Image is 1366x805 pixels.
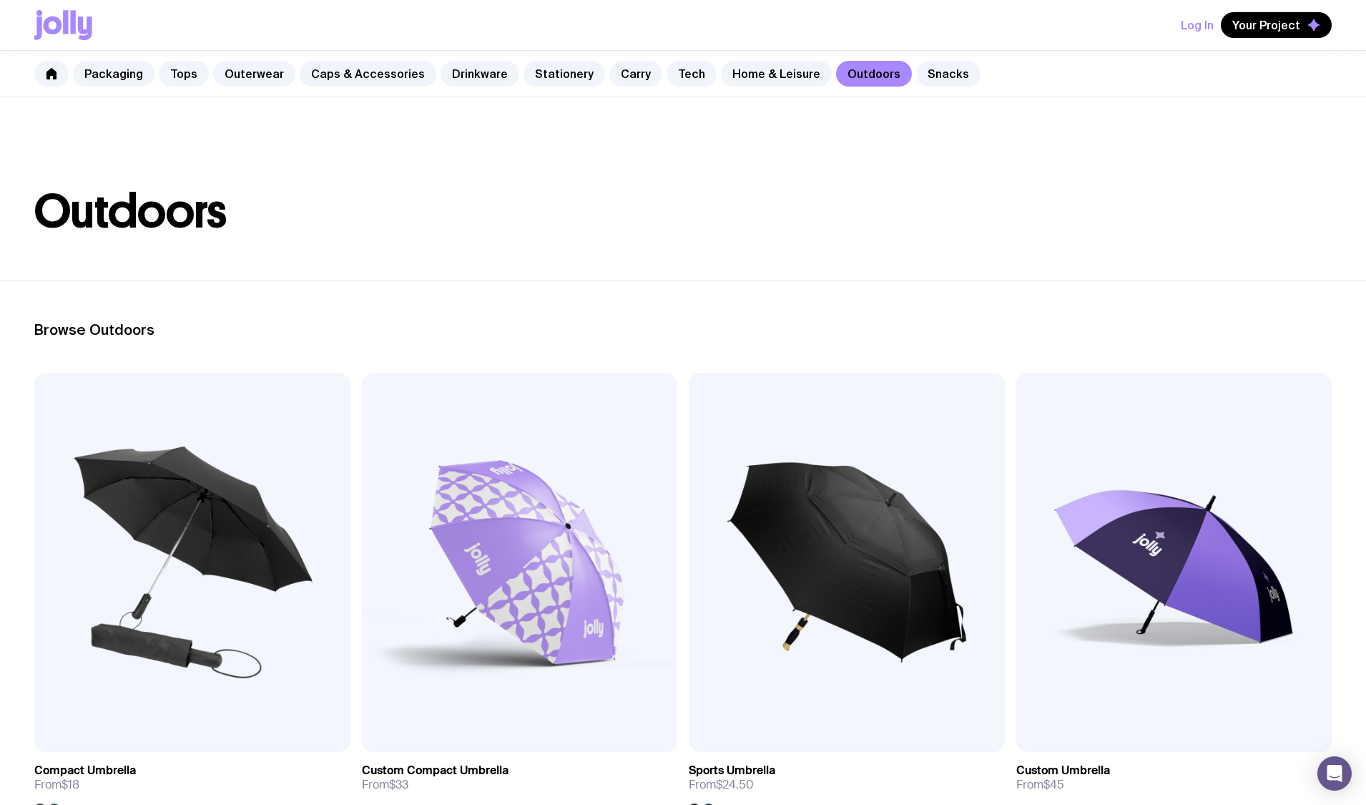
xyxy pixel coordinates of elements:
button: Your Project [1221,12,1332,38]
h1: Outdoors [34,189,1332,235]
span: From [34,778,79,792]
h3: Custom Umbrella [1016,763,1110,778]
span: Your Project [1232,18,1300,32]
a: Custom Compact UmbrellaFrom$33 [362,752,678,804]
h2: Browse Outdoors [34,321,1332,338]
a: Carry [609,61,662,87]
a: Home & Leisure [721,61,832,87]
span: From [689,778,754,792]
span: $24.50 [716,777,754,792]
div: Open Intercom Messenger [1317,756,1352,791]
h3: Custom Compact Umbrella [362,763,508,778]
a: Outerwear [213,61,295,87]
a: Caps & Accessories [300,61,436,87]
a: Custom UmbrellaFrom$45 [1016,752,1332,804]
span: $33 [389,777,408,792]
h3: Compact Umbrella [34,763,136,778]
a: Packaging [73,61,154,87]
a: Tops [159,61,209,87]
a: Drinkware [441,61,519,87]
a: Outdoors [836,61,912,87]
a: Stationery [524,61,605,87]
h3: Sports Umbrella [689,763,775,778]
button: Log In [1181,12,1214,38]
span: $45 [1043,777,1064,792]
span: From [1016,778,1064,792]
span: From [362,778,408,792]
a: Snacks [916,61,981,87]
span: $18 [62,777,79,792]
a: Tech [667,61,717,87]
